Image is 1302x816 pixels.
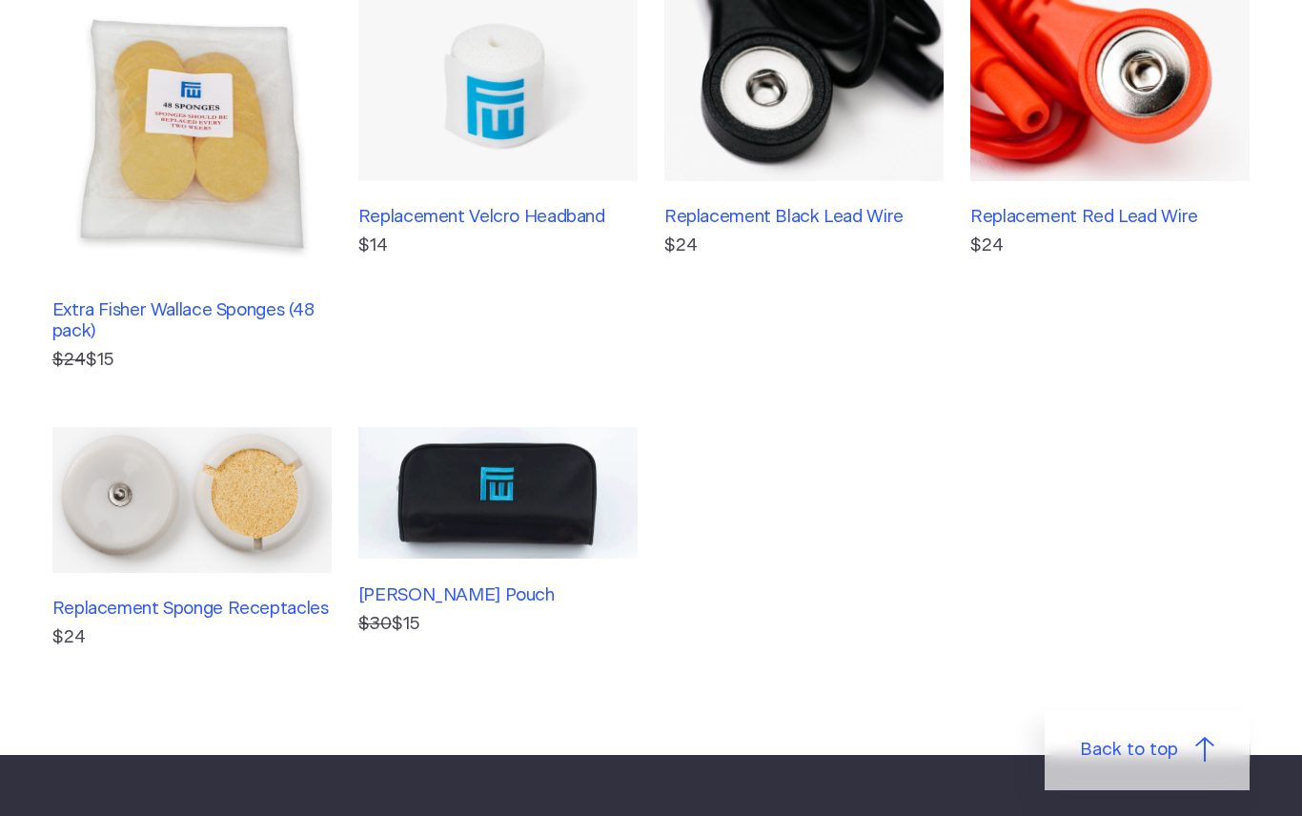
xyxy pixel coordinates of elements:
[52,427,332,573] img: Replacement Sponge Receptacles
[358,427,638,560] img: Fisher Wallace Pouch
[664,233,944,259] p: $24
[52,300,332,343] h3: Extra Fisher Wallace Sponges (48 pack)
[358,207,638,228] h3: Replacement Velcro Headband
[970,207,1250,228] h3: Replacement Red Lead Wire
[1080,737,1178,764] span: Back to top
[1045,711,1251,791] a: Back to top
[358,233,638,259] p: $14
[52,427,332,651] a: Replacement Sponge Receptacles$24
[52,599,332,620] h3: Replacement Sponge Receptacles
[52,624,332,651] p: $24
[358,615,392,633] s: $30
[358,427,638,651] a: [PERSON_NAME] Pouch $30$15
[358,611,638,638] p: $15
[52,351,86,369] s: $24
[358,585,638,606] h3: [PERSON_NAME] Pouch
[664,207,944,228] h3: Replacement Black Lead Wire
[970,233,1250,259] p: $24
[52,347,332,374] p: $15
